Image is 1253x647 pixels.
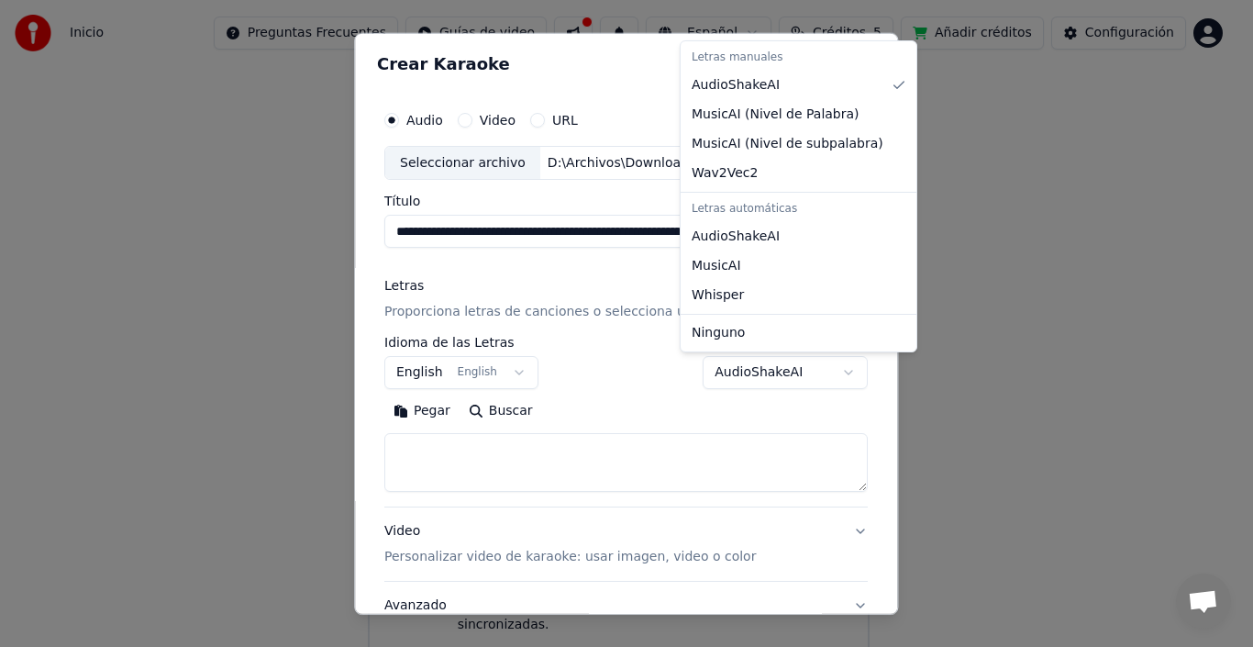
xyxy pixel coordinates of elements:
[692,76,780,95] span: AudioShakeAI
[692,164,758,183] span: Wav2Vec2
[692,106,859,124] span: MusicAI ( Nivel de Palabra )
[684,196,913,222] div: Letras automáticas
[692,286,744,305] span: Whisper
[692,228,780,246] span: AudioShakeAI
[692,324,745,342] span: Ninguno
[692,257,741,275] span: MusicAI
[684,45,913,71] div: Letras manuales
[692,135,883,153] span: MusicAI ( Nivel de subpalabra )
